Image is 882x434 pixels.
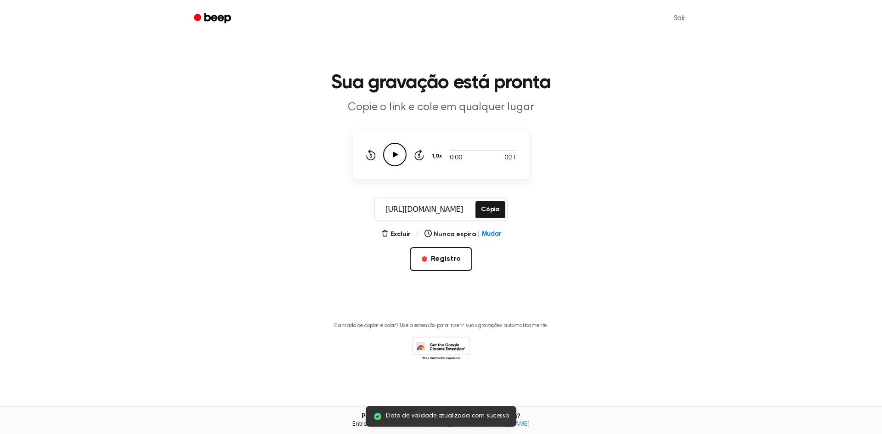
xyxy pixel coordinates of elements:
[504,155,516,161] font: 0:21
[390,231,411,237] font: Excluir
[431,148,445,164] button: 1,0x
[381,230,411,239] button: Excluir
[386,413,509,419] font: Data de validade atualizada com sucesso
[348,102,534,113] font: Copie o link e cole em qualquer lugar
[410,247,473,271] button: Registro
[450,155,462,161] font: 0:00
[475,201,505,218] button: Cópia
[334,323,548,328] font: Cansado de copiar e colar? Use a extensão para inserir suas gravações automaticamente.
[434,231,476,237] font: Nunca expira
[424,230,501,239] button: Nunca expira|Mudar
[352,421,428,428] font: Entre em contato conosco
[482,231,501,237] font: Mudar
[432,153,441,159] font: 1,0x
[481,206,500,213] font: Cópia
[362,413,520,419] font: Precisa de ajuda ou tem solicitações de recursos?
[416,231,419,238] font: |
[430,421,530,428] a: [EMAIL_ADDRESS][DOMAIN_NAME]
[665,7,695,29] a: Sair
[331,73,551,93] font: Sua gravação está pronta
[674,15,685,22] font: Sair
[431,255,461,263] font: Registro
[478,231,480,237] font: |
[187,10,239,28] a: Bip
